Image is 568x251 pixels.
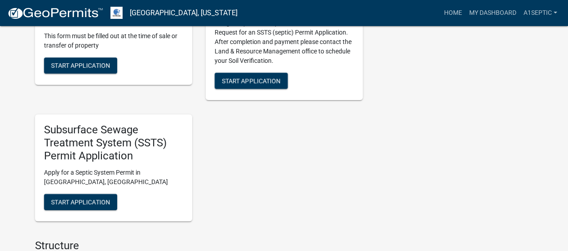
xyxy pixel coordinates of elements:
[222,77,281,84] span: Start Application
[130,5,238,21] a: [GEOGRAPHIC_DATA], [US_STATE]
[44,194,117,210] button: Start Application
[110,7,123,19] img: Otter Tail County, Minnesota
[51,62,110,69] span: Start Application
[44,123,183,162] h5: Subsurface Sewage Treatment System (SSTS) Permit Application
[44,168,183,187] p: Apply for a Septic System Permit in [GEOGRAPHIC_DATA], [GEOGRAPHIC_DATA]
[51,198,110,205] span: Start Application
[440,4,466,22] a: Home
[44,57,117,74] button: Start Application
[466,4,520,22] a: My Dashboard
[215,18,354,66] p: Designers please complete a Soil Verification Request for an SSTS (septic) Permit Application. Af...
[44,31,183,50] p: This form must be filled out at the time of sale or transfer of property
[520,4,561,22] a: A1SEPTIC
[215,73,288,89] button: Start Application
